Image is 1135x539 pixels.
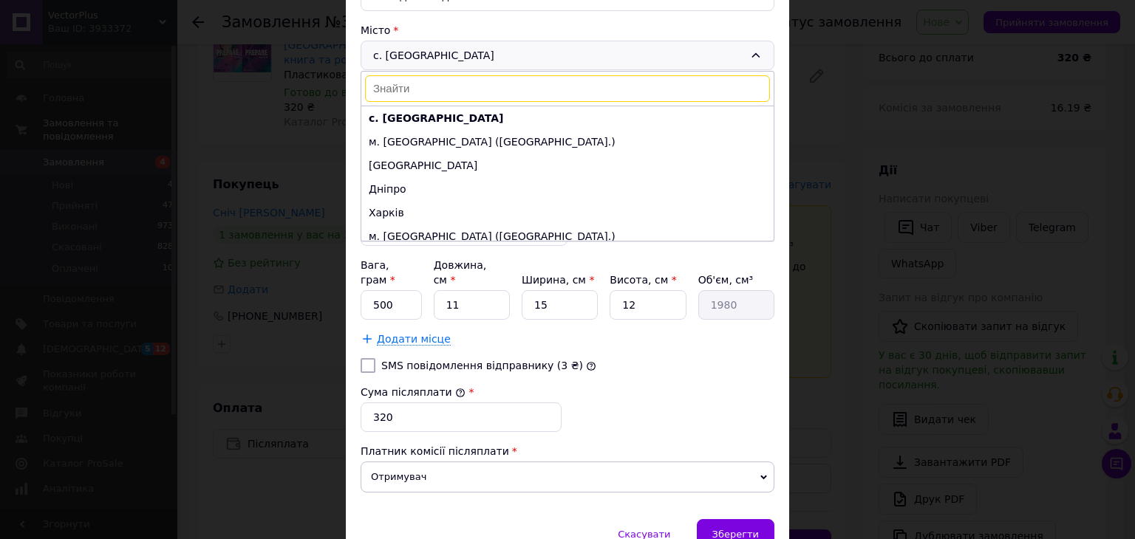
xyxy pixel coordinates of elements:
[361,224,774,248] li: м. [GEOGRAPHIC_DATA] ([GEOGRAPHIC_DATA].)
[361,201,774,224] li: Харків
[361,461,774,492] span: Отримувач
[377,333,451,346] span: Додати місце
[361,130,774,154] li: м. [GEOGRAPHIC_DATA] ([GEOGRAPHIC_DATA].)
[698,272,774,287] div: Об'єм, см³
[361,177,774,201] li: Дніпро
[361,445,509,457] span: Платник комісії післяплати
[361,23,774,38] div: Місто
[610,274,676,286] label: Висота, см
[361,41,774,70] div: с. [GEOGRAPHIC_DATA]
[361,386,466,398] label: Сума післяплати
[434,259,487,286] label: Довжина, см
[381,360,583,371] label: SMS повідомлення відправнику (3 ₴)
[361,154,774,177] li: [GEOGRAPHIC_DATA]
[369,112,503,124] b: с. [GEOGRAPHIC_DATA]
[365,75,770,102] input: Знайти
[361,259,395,286] label: Вага, грам
[522,274,594,286] label: Ширина, см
